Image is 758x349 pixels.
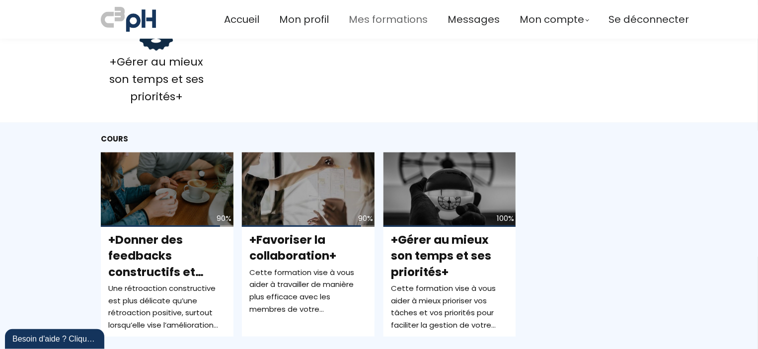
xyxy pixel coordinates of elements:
div: +Gérer au mieux son temps et ses priorités+ [101,53,212,106]
div: 90% [217,212,232,225]
iframe: chat widget [5,327,106,349]
a: 100% +Gérer au mieux son temps et ses priorités+ Cette formation vise à vous aider à mieux priori... [383,152,516,336]
div: Cette formation vise à vous aider à travailler de manière plus efficace avec les membres de votre... [249,267,367,316]
a: Accueil [224,11,259,28]
div: 90% [358,212,373,225]
span: +Gérer au mieux son temps et ses priorités+ [391,232,491,279]
span: Mon compte [520,11,584,28]
span: +Donner des feedbacks constructifs et efficaces+ [108,232,204,296]
span: Cours [101,134,129,144]
img: a70bc7685e0efc0bd0b04b3506828469.jpeg [101,5,156,34]
a: Mes formations [349,11,428,28]
div: Cette formation vise à vous aider à mieux prioriser vos tâches et vos priorités pour faciliter la... [391,282,509,332]
span: +Favoriser la collaboration+ [249,232,336,264]
a: Messages [448,11,500,28]
div: Une rétroaction constructive est plus délicate qu’une rétroaction positive, surtout lorsqu’elle v... [108,282,226,332]
a: 90% +Donner des feedbacks constructifs et efficaces+ Une rétroaction constructive est plus délica... [101,152,233,336]
a: Mon profil [279,11,329,28]
a: 90% +Favoriser la collaboration+ Cette formation vise à vous aider à travailler de manière plus e... [242,152,375,336]
a: Se déconnecter [608,11,689,28]
div: 100% [497,212,514,225]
